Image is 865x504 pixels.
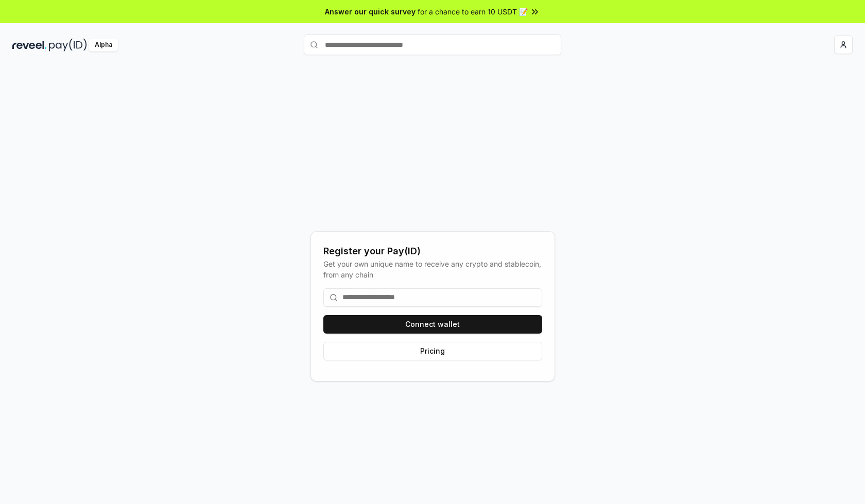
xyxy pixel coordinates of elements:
[323,244,542,258] div: Register your Pay(ID)
[323,315,542,334] button: Connect wallet
[89,39,118,51] div: Alpha
[12,39,47,51] img: reveel_dark
[323,342,542,360] button: Pricing
[418,6,528,17] span: for a chance to earn 10 USDT 📝
[49,39,87,51] img: pay_id
[323,258,542,280] div: Get your own unique name to receive any crypto and stablecoin, from any chain
[325,6,416,17] span: Answer our quick survey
